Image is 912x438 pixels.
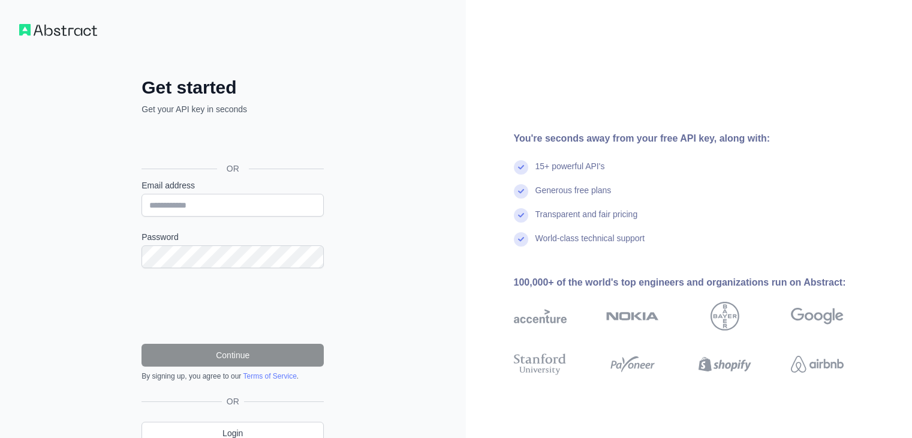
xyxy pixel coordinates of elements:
div: Transparent and fair pricing [535,208,638,232]
span: OR [222,395,244,407]
img: nokia [606,302,659,331]
div: 15+ powerful API's [535,160,605,184]
img: Workflow [19,24,97,36]
a: Terms of Service [243,372,296,380]
div: 100,000+ of the world's top engineers and organizations run on Abstract: [514,275,882,290]
iframe: Sign in with Google Button [136,128,327,155]
label: Password [142,231,324,243]
img: check mark [514,208,528,223]
img: check mark [514,160,528,175]
img: accenture [514,302,567,331]
img: google [791,302,844,331]
span: OR [217,163,249,175]
img: bayer [711,302,739,331]
div: Generous free plans [535,184,612,208]
iframe: reCAPTCHA [142,283,324,329]
div: By signing up, you agree to our . [142,371,324,381]
p: Get your API key in seconds [142,103,324,115]
div: World-class technical support [535,232,645,256]
label: Email address [142,179,324,191]
img: check mark [514,184,528,199]
img: stanford university [514,351,567,377]
img: shopify [699,351,751,377]
img: airbnb [791,351,844,377]
h2: Get started [142,77,324,98]
div: You're seconds away from your free API key, along with: [514,131,882,146]
img: payoneer [606,351,659,377]
img: check mark [514,232,528,247]
button: Continue [142,344,324,367]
